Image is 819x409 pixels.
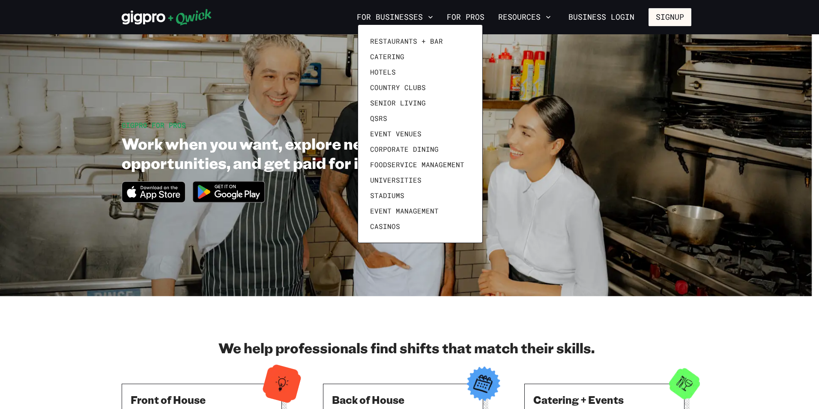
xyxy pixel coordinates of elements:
[370,68,396,76] span: Hotels
[370,145,439,153] span: Corporate Dining
[370,191,404,200] span: Stadiums
[370,99,426,107] span: Senior Living
[370,176,421,184] span: Universities
[370,37,443,45] span: Restaurants + Bar
[370,52,404,61] span: Catering
[370,207,439,215] span: Event Management
[370,114,387,123] span: QSRs
[370,83,426,92] span: Country Clubs
[370,222,400,231] span: Casinos
[370,160,464,169] span: Foodservice Management
[370,129,421,138] span: Event Venues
